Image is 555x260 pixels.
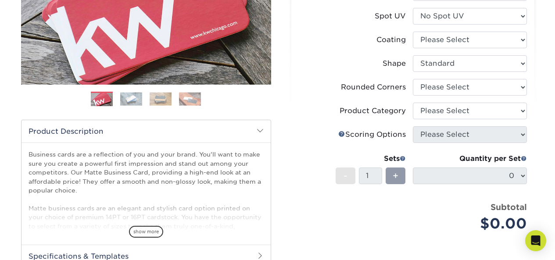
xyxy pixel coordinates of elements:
[341,82,406,93] div: Rounded Corners
[336,153,406,164] div: Sets
[338,129,406,140] div: Scoring Options
[375,11,406,21] div: Spot UV
[340,106,406,116] div: Product Category
[21,120,271,142] h2: Product Description
[344,169,347,182] span: -
[491,202,527,212] strong: Subtotal
[419,213,527,234] div: $0.00
[129,226,163,238] span: show more
[383,58,406,69] div: Shape
[393,169,398,182] span: +
[376,35,406,45] div: Coating
[150,92,172,106] img: Business Cards 03
[525,230,546,251] div: Open Intercom Messenger
[413,153,527,164] div: Quantity per Set
[91,89,113,110] img: Business Cards 01
[179,92,201,106] img: Business Cards 04
[120,92,142,106] img: Business Cards 02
